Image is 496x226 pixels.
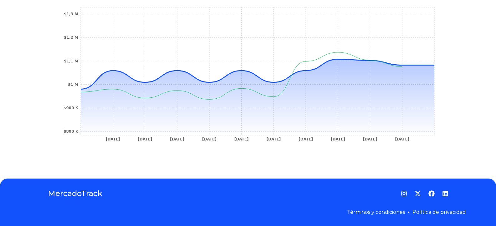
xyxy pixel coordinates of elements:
[48,189,102,199] a: MercadoTrack
[442,190,448,197] a: LinkedIn
[64,35,78,40] tspan: $1,2 M
[138,137,152,141] tspan: [DATE]
[234,137,248,141] tspan: [DATE]
[266,137,281,141] tspan: [DATE]
[428,190,435,197] a: Facebook
[105,137,120,141] tspan: [DATE]
[415,190,421,197] a: Twitter
[412,209,466,215] a: Política de privacidad
[347,209,405,215] a: Términos y condiciones
[64,59,78,63] tspan: $1,1 M
[299,137,313,141] tspan: [DATE]
[68,82,78,87] tspan: $1 M
[395,137,409,141] tspan: [DATE]
[401,190,407,197] a: Instagram
[170,137,184,141] tspan: [DATE]
[64,129,79,134] tspan: $800 K
[330,137,345,141] tspan: [DATE]
[64,106,79,110] tspan: $900 K
[64,12,78,16] tspan: $1,3 M
[202,137,217,141] tspan: [DATE]
[363,137,377,141] tspan: [DATE]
